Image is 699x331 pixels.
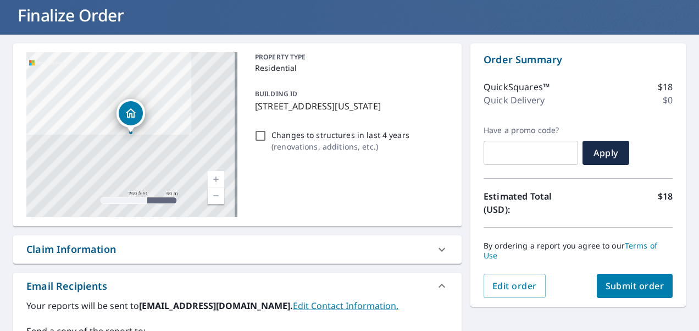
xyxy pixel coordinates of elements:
[484,190,578,216] p: Estimated Total (USD):
[26,299,448,312] label: Your reports will be sent to
[13,235,462,263] div: Claim Information
[26,279,107,294] div: Email Recipients
[255,100,444,113] p: [STREET_ADDRESS][US_STATE]
[484,52,673,67] p: Order Summary
[591,147,620,159] span: Apply
[658,190,673,216] p: $18
[255,52,444,62] p: PROPERTY TYPE
[13,273,462,299] div: Email Recipients
[484,274,546,298] button: Edit order
[139,300,293,312] b: [EMAIL_ADDRESS][DOMAIN_NAME].
[255,62,444,74] p: Residential
[271,141,409,152] p: ( renovations, additions, etc. )
[208,171,224,187] a: Current Level 17, Zoom In
[484,241,673,261] p: By ordering a report you agree to our
[582,141,629,165] button: Apply
[208,187,224,204] a: Current Level 17, Zoom Out
[663,93,673,107] p: $0
[271,129,409,141] p: Changes to structures in last 4 years
[492,280,537,292] span: Edit order
[26,242,116,257] div: Claim Information
[293,300,398,312] a: EditContactInfo
[597,274,673,298] button: Submit order
[13,4,686,26] h1: Finalize Order
[484,240,657,261] a: Terms of Use
[606,280,664,292] span: Submit order
[484,125,578,135] label: Have a promo code?
[658,80,673,93] p: $18
[116,99,145,133] div: Dropped pin, building 1, Residential property, 2010 NE 78th St Kansas City, MO 64118
[255,89,297,98] p: BUILDING ID
[484,93,545,107] p: Quick Delivery
[484,80,550,93] p: QuickSquares™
